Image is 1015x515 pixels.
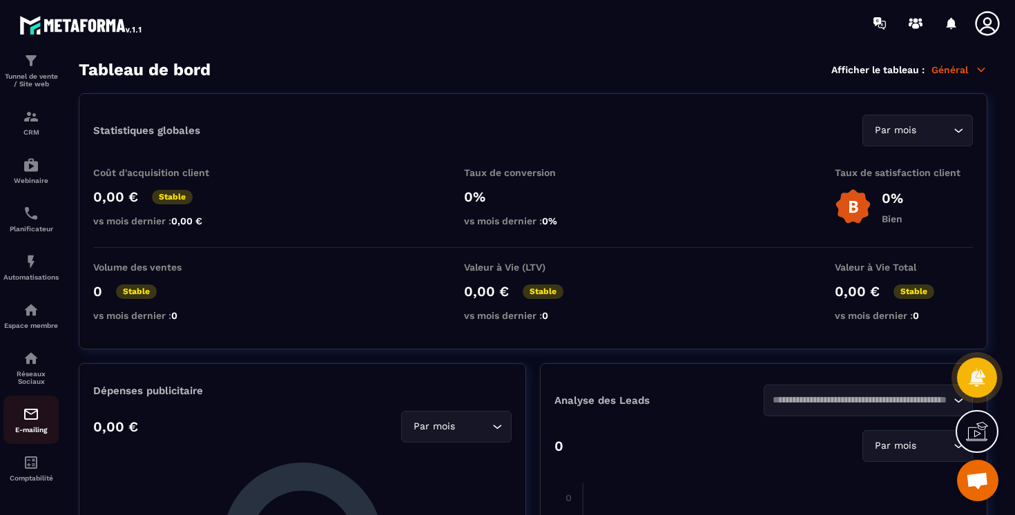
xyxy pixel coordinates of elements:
[23,108,39,125] img: formation
[93,124,200,137] p: Statistiques globales
[3,444,59,492] a: accountantaccountantComptabilité
[835,188,871,225] img: b-badge-o.b3b20ee6.svg
[3,426,59,434] p: E-mailing
[23,52,39,69] img: formation
[464,283,509,300] p: 0,00 €
[93,418,138,435] p: 0,00 €
[172,81,211,90] div: Mots-clés
[93,262,231,273] p: Volume des ventes
[3,195,59,243] a: schedulerschedulerPlanificateur
[3,322,59,329] p: Espace membre
[23,302,39,318] img: automations
[23,157,39,173] img: automations
[3,474,59,482] p: Comptabilité
[71,81,106,90] div: Domaine
[773,393,950,408] input: Search for option
[3,146,59,195] a: automationsautomationsWebinaire
[171,215,202,226] span: 0,00 €
[3,273,59,281] p: Automatisations
[957,460,998,501] a: Ouvrir le chat
[871,123,919,138] span: Par mois
[157,80,168,91] img: tab_keywords_by_traffic_grey.svg
[3,177,59,184] p: Webinaire
[835,310,973,321] p: vs mois dernier :
[542,215,557,226] span: 0%
[882,213,903,224] p: Bien
[22,22,33,33] img: logo_orange.svg
[3,291,59,340] a: automationsautomationsEspace membre
[893,284,934,299] p: Stable
[79,60,211,79] h3: Tableau de bord
[23,253,39,270] img: automations
[56,80,67,91] img: tab_domain_overview_orange.svg
[3,128,59,136] p: CRM
[3,72,59,88] p: Tunnel de vente / Site web
[93,310,231,321] p: vs mois dernier :
[919,123,950,138] input: Search for option
[93,385,512,397] p: Dépenses publicitaire
[931,64,987,76] p: Général
[565,492,572,503] tspan: 0
[831,64,925,75] p: Afficher le tableau :
[835,167,973,178] p: Taux de satisfaction client
[464,310,602,321] p: vs mois dernier :
[871,438,919,454] span: Par mois
[3,370,59,385] p: Réseaux Sociaux
[93,167,231,178] p: Coût d'acquisition client
[23,205,39,222] img: scheduler
[554,394,764,407] p: Analyse des Leads
[919,438,950,454] input: Search for option
[93,215,231,226] p: vs mois dernier :
[36,36,156,47] div: Domaine: [DOMAIN_NAME]
[23,406,39,422] img: email
[401,411,512,443] div: Search for option
[93,188,138,205] p: 0,00 €
[23,350,39,367] img: social-network
[3,42,59,98] a: formationformationTunnel de vente / Site web
[3,340,59,396] a: social-networksocial-networkRéseaux Sociaux
[39,22,68,33] div: v 4.0.25
[19,12,144,37] img: logo
[22,36,33,47] img: website_grey.svg
[23,454,39,471] img: accountant
[3,243,59,291] a: automationsautomationsAutomatisations
[3,225,59,233] p: Planificateur
[3,396,59,444] a: emailemailE-mailing
[835,283,880,300] p: 0,00 €
[835,262,973,273] p: Valeur à Vie Total
[171,310,177,321] span: 0
[862,430,973,462] div: Search for option
[464,262,602,273] p: Valeur à Vie (LTV)
[116,284,157,299] p: Stable
[93,283,102,300] p: 0
[764,385,973,416] div: Search for option
[464,215,602,226] p: vs mois dernier :
[554,438,563,454] p: 0
[542,310,548,321] span: 0
[464,188,602,205] p: 0%
[464,167,602,178] p: Taux de conversion
[3,98,59,146] a: formationformationCRM
[410,419,458,434] span: Par mois
[152,190,193,204] p: Stable
[882,190,903,206] p: 0%
[523,284,563,299] p: Stable
[458,419,489,434] input: Search for option
[913,310,919,321] span: 0
[862,115,973,146] div: Search for option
